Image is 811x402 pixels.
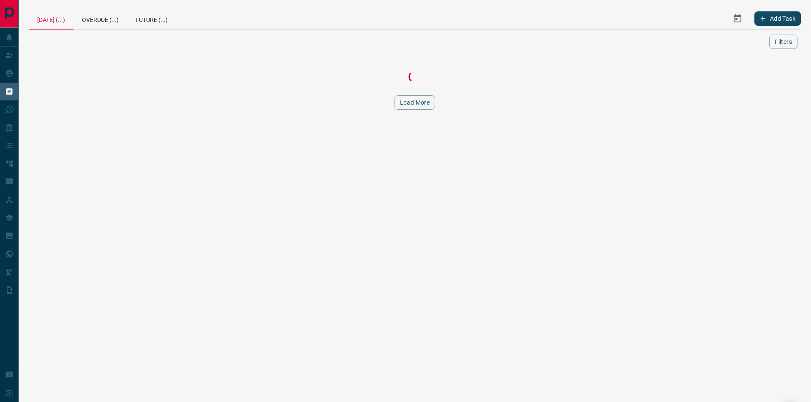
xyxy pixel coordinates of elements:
button: Add Task [754,11,801,26]
button: Filters [769,35,797,49]
div: Overdue (...) [73,8,127,29]
button: Select Date Range [727,8,748,29]
button: Load More [395,95,435,110]
div: Loading [373,68,457,85]
div: [DATE] (...) [29,8,73,30]
div: Future (...) [127,8,176,29]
